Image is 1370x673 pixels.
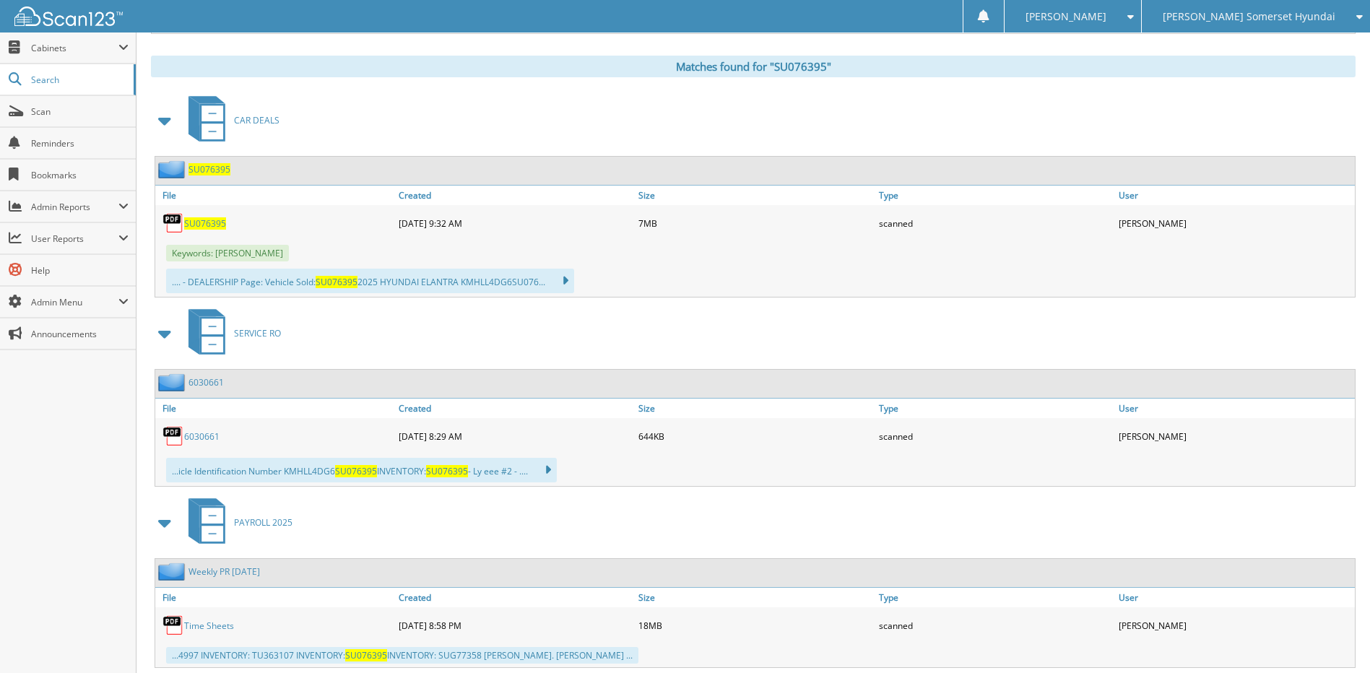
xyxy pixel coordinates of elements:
a: CAR DEALS [180,92,279,149]
a: User [1115,399,1355,418]
img: folder2.png [158,160,188,178]
a: SU076395 [188,163,230,175]
a: Created [395,186,635,205]
span: SU076395 [316,276,357,288]
div: scanned [875,611,1115,640]
div: [DATE] 8:58 PM [395,611,635,640]
span: PAYROLL 2025 [234,516,292,529]
img: scan123-logo-white.svg [14,6,123,26]
a: Size [635,399,875,418]
div: ...4997 INVENTORY: TU363107 INVENTORY: INVENTORY: SUG77358 [PERSON_NAME]. [PERSON_NAME] ... [166,647,638,664]
span: SU076395 [335,465,377,477]
div: [PERSON_NAME] [1115,422,1355,451]
span: Scan [31,105,129,118]
a: User [1115,186,1355,205]
span: SU076395 [426,465,468,477]
a: File [155,588,395,607]
div: 7MB [635,209,875,238]
span: Admin Menu [31,296,118,308]
a: 6030661 [188,376,224,388]
span: Reminders [31,137,129,149]
a: Created [395,399,635,418]
div: 644KB [635,422,875,451]
span: Search [31,74,126,86]
img: PDF.png [162,615,184,636]
a: Weekly PR [DATE] [188,565,260,578]
a: PAYROLL 2025 [180,494,292,551]
div: 18MB [635,611,875,640]
img: PDF.png [162,212,184,234]
span: Admin Reports [31,201,118,213]
div: scanned [875,422,1115,451]
a: Type [875,588,1115,607]
div: Matches found for "SU076395" [151,56,1356,77]
div: .... - DEALERSHIP Page: Vehicle Sold: 2025 HYUNDAI ELANTRA KMHLL4DG6SU076... [166,269,574,293]
a: Created [395,588,635,607]
span: SERVICE RO [234,327,281,339]
span: [PERSON_NAME] [1026,12,1106,21]
span: SU076395 [345,649,387,661]
img: folder2.png [158,373,188,391]
a: Type [875,399,1115,418]
a: 6030661 [184,430,220,443]
span: Help [31,264,129,277]
span: Announcements [31,328,129,340]
span: CAR DEALS [234,114,279,126]
div: [PERSON_NAME] [1115,209,1355,238]
a: File [155,399,395,418]
span: Cabinets [31,42,118,54]
span: Bookmarks [31,169,129,181]
span: User Reports [31,233,118,245]
span: Keywords: [PERSON_NAME] [166,245,289,261]
div: [DATE] 8:29 AM [395,422,635,451]
span: [PERSON_NAME] Somerset Hyundai [1163,12,1335,21]
a: SU076395 [184,217,226,230]
a: User [1115,588,1355,607]
div: ...icle Identification Number KMHLL4DG6 INVENTORY: - Ly eee #2 - .... [166,458,557,482]
img: PDF.png [162,425,184,447]
a: Size [635,588,875,607]
div: [PERSON_NAME] [1115,611,1355,640]
div: [DATE] 9:32 AM [395,209,635,238]
a: Time Sheets [184,620,234,632]
a: Size [635,186,875,205]
a: SERVICE RO [180,305,281,362]
img: folder2.png [158,563,188,581]
div: scanned [875,209,1115,238]
iframe: Chat Widget [1298,604,1370,673]
a: File [155,186,395,205]
a: Type [875,186,1115,205]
